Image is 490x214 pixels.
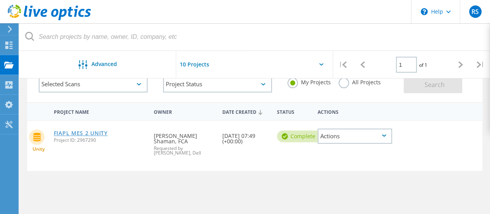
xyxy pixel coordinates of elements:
[150,104,218,118] div: Owner
[470,51,490,78] div: |
[339,78,381,85] label: All Projects
[314,104,396,118] div: Actions
[50,104,150,118] div: Project Name
[91,61,117,67] span: Advanced
[54,138,146,143] span: Project ID: 2967290
[471,9,479,15] span: RS
[39,76,148,92] div: Selected Scans
[33,147,45,151] span: Unity
[273,104,314,118] div: Status
[333,51,353,78] div: |
[277,130,323,142] div: Complete
[419,62,427,68] span: of 1
[218,104,273,119] div: Date Created
[154,146,214,155] span: Requested by [PERSON_NAME], Dell
[8,16,91,22] a: Live Optics Dashboard
[54,130,108,136] a: FIAPL MES 2 UNITY
[150,121,218,163] div: [PERSON_NAME] Shaman, FCA
[421,8,428,15] svg: \n
[218,121,273,152] div: [DATE] 07:49 (+00:00)
[318,129,392,144] div: Actions
[287,78,331,85] label: My Projects
[404,76,462,93] button: Search
[163,76,272,92] div: Project Status
[425,80,445,89] span: Search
